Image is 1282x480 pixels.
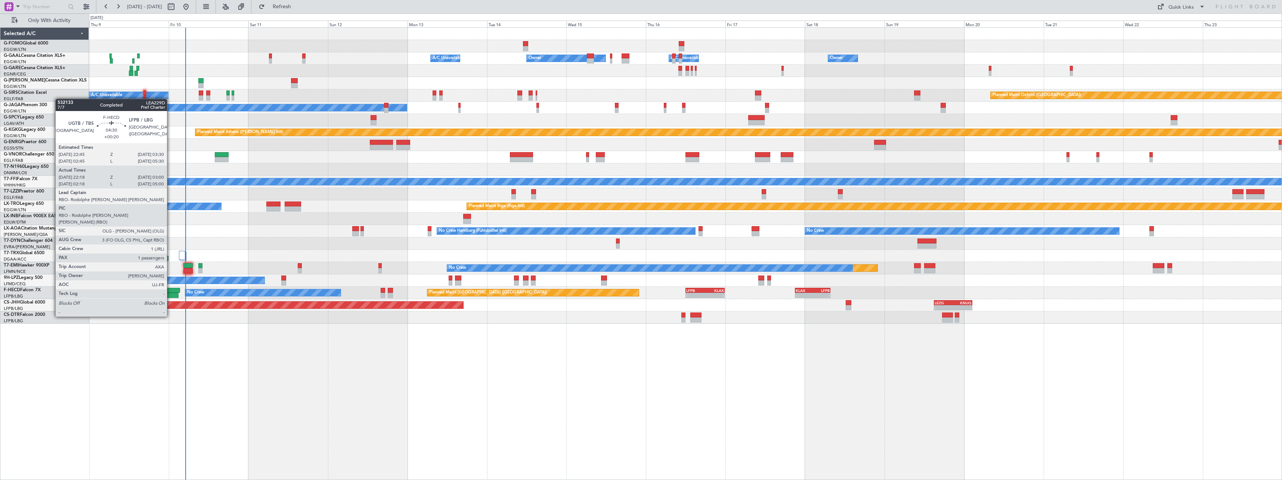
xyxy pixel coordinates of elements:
span: 9H-LPZ [4,276,19,280]
span: CS-DTR [4,313,20,317]
div: - [705,293,724,298]
a: LX-INBFalcon 900EX EASy II [4,214,63,218]
span: G-JAGA [4,103,21,107]
div: Owner [830,53,843,64]
a: LFMD/CEQ [4,281,25,287]
div: LEZG [935,301,953,305]
div: Sat 11 [248,21,328,27]
a: EGGW/LTN [4,84,26,89]
div: - [812,293,830,298]
div: Planned Maint Riga (Riga Intl) [469,201,525,212]
div: No Crew [449,262,466,274]
a: EGGW/LTN [4,47,26,52]
a: LFMN/NCE [4,269,26,274]
a: EGSS/STN [4,145,24,151]
a: EGLF/FAB [4,96,23,102]
div: Fri 10 [169,21,248,27]
div: Wed 22 [1123,21,1203,27]
span: LX-TRO [4,201,20,206]
a: LGAV/ATH [4,121,24,126]
a: T7-DYNChallenger 604 [4,239,53,243]
a: EDLW/DTM [4,219,26,225]
div: KLAX [705,288,724,293]
div: No Crew [148,275,165,286]
a: G-SIRSCitation Excel [4,90,47,95]
a: G-VNORChallenger 650 [4,152,54,157]
a: DNMM/LOS [4,170,27,176]
span: G-[PERSON_NAME] [4,78,45,83]
a: EGGW/LTN [4,59,26,65]
a: T7-TRXGlobal 6500 [4,251,44,255]
div: Thu 16 [646,21,725,27]
div: A/C Unavailable [91,90,122,101]
a: G-SPCYLegacy 650 [4,115,44,120]
div: Fri 17 [725,21,805,27]
div: Quick Links [1168,4,1194,11]
div: [DATE] [90,15,103,21]
div: UGTB [150,288,164,293]
div: 21:52 Z [148,293,161,298]
span: G-GARE [4,66,21,70]
a: LX-TROLegacy 650 [4,201,44,206]
div: Planned Maint Oxford ([GEOGRAPHIC_DATA]) [993,90,1081,101]
span: G-ENRG [4,140,21,144]
a: LX-AOACitation Mustang [4,226,57,231]
a: G-GARECessna Citation XLS+ [4,66,65,70]
a: LFPB/LBG [4,306,23,311]
a: G-JAGAPhenom 300 [4,103,47,107]
a: G-FOMOGlobal 6000 [4,41,48,46]
a: G-KGKGLegacy 600 [4,127,45,132]
div: Planned Maint Athens ([PERSON_NAME] Intl) [197,127,283,138]
span: [DATE] - [DATE] [127,3,162,10]
span: LX-AOA [4,226,21,231]
div: No Crew [187,287,204,298]
div: Sun 12 [328,21,408,27]
button: Refresh [255,1,300,13]
span: Only With Activity [19,18,79,23]
span: G-KGKG [4,127,21,132]
div: KNUQ [953,301,972,305]
a: EGGW/LTN [4,108,26,114]
a: EGLF/FAB [4,158,23,163]
div: LFPB [812,288,830,293]
span: T7-N1960 [4,164,25,169]
div: 13:34 Z [134,293,148,298]
div: - [953,305,972,310]
div: KLAX [796,288,813,293]
a: G-GAALCessna Citation XLS+ [4,53,65,58]
a: T7-N1960Legacy 650 [4,164,49,169]
span: G-VNOR [4,152,22,157]
div: - [796,293,813,298]
a: T7-FFIFalcon 7X [4,177,37,181]
a: F-HECDFalcon 7X [4,288,41,292]
div: Mon 20 [964,21,1044,27]
span: LX-INB [4,214,18,218]
a: [PERSON_NAME]/QSA [4,232,48,237]
span: T7-EMI [4,263,18,268]
div: No Crew [807,225,824,237]
a: VHHH/HKG [4,182,26,188]
button: Only With Activity [8,15,81,27]
div: A/C Unavailable [433,53,464,64]
a: CS-JHHGlobal 6000 [4,300,45,305]
span: T7-FFI [4,177,17,181]
div: Sat 18 [805,21,885,27]
span: G-FOMO [4,41,23,46]
a: T7-EMIHawker 900XP [4,263,49,268]
div: Planned Maint [GEOGRAPHIC_DATA] ([GEOGRAPHIC_DATA]) [429,287,547,298]
span: T7-LZZI [4,189,19,194]
div: ZBAA [136,288,150,293]
a: EGGW/LTN [4,133,26,139]
div: Thu 9 [89,21,169,27]
a: EGGW/LTN [4,207,26,213]
span: CS-JHH [4,300,20,305]
div: Tue 14 [487,21,567,27]
span: G-SIRS [4,90,18,95]
span: T7-TRX [4,251,19,255]
a: 9H-LPZLegacy 500 [4,276,43,280]
div: - [686,293,705,298]
span: G-GAAL [4,53,21,58]
div: A/C Unavailable [671,53,702,64]
div: LFPB [686,288,705,293]
button: Quick Links [1154,1,1209,13]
